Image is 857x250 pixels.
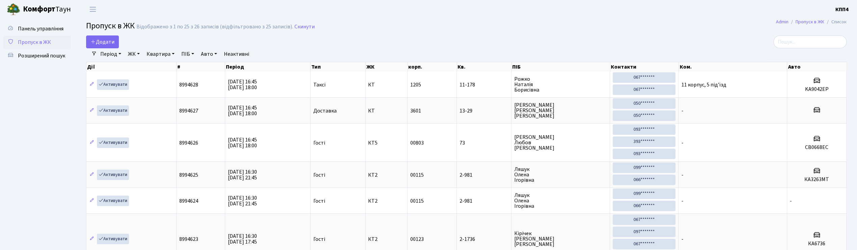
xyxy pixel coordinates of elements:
[611,62,679,72] th: Контакти
[225,62,311,72] th: Період
[460,140,509,146] span: 73
[774,35,847,48] input: Пошук...
[98,48,124,60] a: Період
[790,86,844,93] h5: KA9042EP
[228,136,257,149] span: [DATE] 16:45 [DATE] 18:00
[825,18,847,26] li: Список
[766,15,857,29] nav: breadcrumb
[228,232,257,246] span: [DATE] 16:30 [DATE] 17:45
[790,197,792,205] span: -
[514,102,607,119] span: [PERSON_NAME] [PERSON_NAME] [PERSON_NAME]
[368,140,405,146] span: КТ5
[125,48,142,60] a: ЖК
[198,48,220,60] a: Авто
[679,62,787,72] th: Ком.
[228,168,257,181] span: [DATE] 16:30 [DATE] 21:45
[311,62,366,72] th: Тип
[228,104,257,117] span: [DATE] 16:45 [DATE] 18:00
[368,236,405,242] span: КТ2
[97,234,129,244] a: Активувати
[179,197,198,205] span: 8994624
[460,108,509,114] span: 13-29
[90,38,114,46] span: Додати
[179,171,198,179] span: 8994625
[836,6,849,13] b: КПП4
[179,107,198,115] span: 8994627
[681,139,683,147] span: -
[179,48,197,60] a: ПІБ
[228,194,257,207] span: [DATE] 16:30 [DATE] 21:45
[796,18,825,25] a: Пропуск в ЖК
[410,81,421,89] span: 1205
[7,3,20,16] img: logo.png
[18,25,63,32] span: Панель управління
[228,78,257,91] span: [DATE] 16:45 [DATE] 18:00
[179,81,198,89] span: 8994628
[86,20,135,32] span: Пропуск в ЖК
[408,62,457,72] th: корп.
[787,62,847,72] th: Авто
[18,52,65,59] span: Розширений пошук
[86,35,119,48] a: Додати
[294,24,315,30] a: Скинути
[368,82,405,87] span: КТ
[514,134,607,151] span: [PERSON_NAME] Любов [PERSON_NAME]
[790,144,844,151] h5: СВ0668ЕС
[514,193,607,209] span: Ляшук Олена Ігорівна
[681,81,726,89] span: 11 корпус, 5 під'їзд
[512,62,611,72] th: ПІБ
[836,5,849,14] a: КПП4
[313,198,325,204] span: Гості
[681,235,683,243] span: -
[3,49,71,62] a: Розширений пошук
[97,196,129,206] a: Активувати
[790,176,844,183] h5: КА3263МТ
[3,22,71,35] a: Панель управління
[97,137,129,148] a: Активувати
[681,171,683,179] span: -
[136,24,293,30] div: Відображено з 1 по 25 з 26 записів (відфільтровано з 25 записів).
[144,48,177,60] a: Квартира
[84,4,101,15] button: Переключити навігацію
[179,139,198,147] span: 8994626
[410,171,424,179] span: 00115
[3,35,71,49] a: Пропуск в ЖК
[460,82,509,87] span: 11-178
[460,198,509,204] span: 2-981
[313,172,325,178] span: Гості
[368,198,405,204] span: КТ2
[410,197,424,205] span: 00115
[97,170,129,180] a: Активувати
[460,172,509,178] span: 2-981
[410,235,424,243] span: 00123
[313,236,325,242] span: Гості
[514,231,607,247] span: Кірічек [PERSON_NAME] [PERSON_NAME]
[514,167,607,183] span: Ляшук Олена Ігорівна
[23,4,71,15] span: Таун
[460,236,509,242] span: 2-1736
[313,140,325,146] span: Гості
[18,39,51,46] span: Пропуск в ЖК
[514,76,607,93] span: Рожко Наталія Борисівна
[313,82,326,87] span: Таксі
[681,107,683,115] span: -
[368,108,405,114] span: КТ
[97,79,129,90] a: Активувати
[457,62,512,72] th: Кв.
[366,62,408,72] th: ЖК
[221,48,252,60] a: Неактивні
[97,105,129,116] a: Активувати
[681,197,683,205] span: -
[410,107,421,115] span: 3601
[410,139,424,147] span: 00803
[179,235,198,243] span: 8994623
[86,62,177,72] th: Дії
[23,4,55,15] b: Комфорт
[177,62,225,72] th: #
[368,172,405,178] span: КТ2
[790,241,844,247] h5: КА6736
[313,108,337,114] span: Доставка
[776,18,789,25] a: Admin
